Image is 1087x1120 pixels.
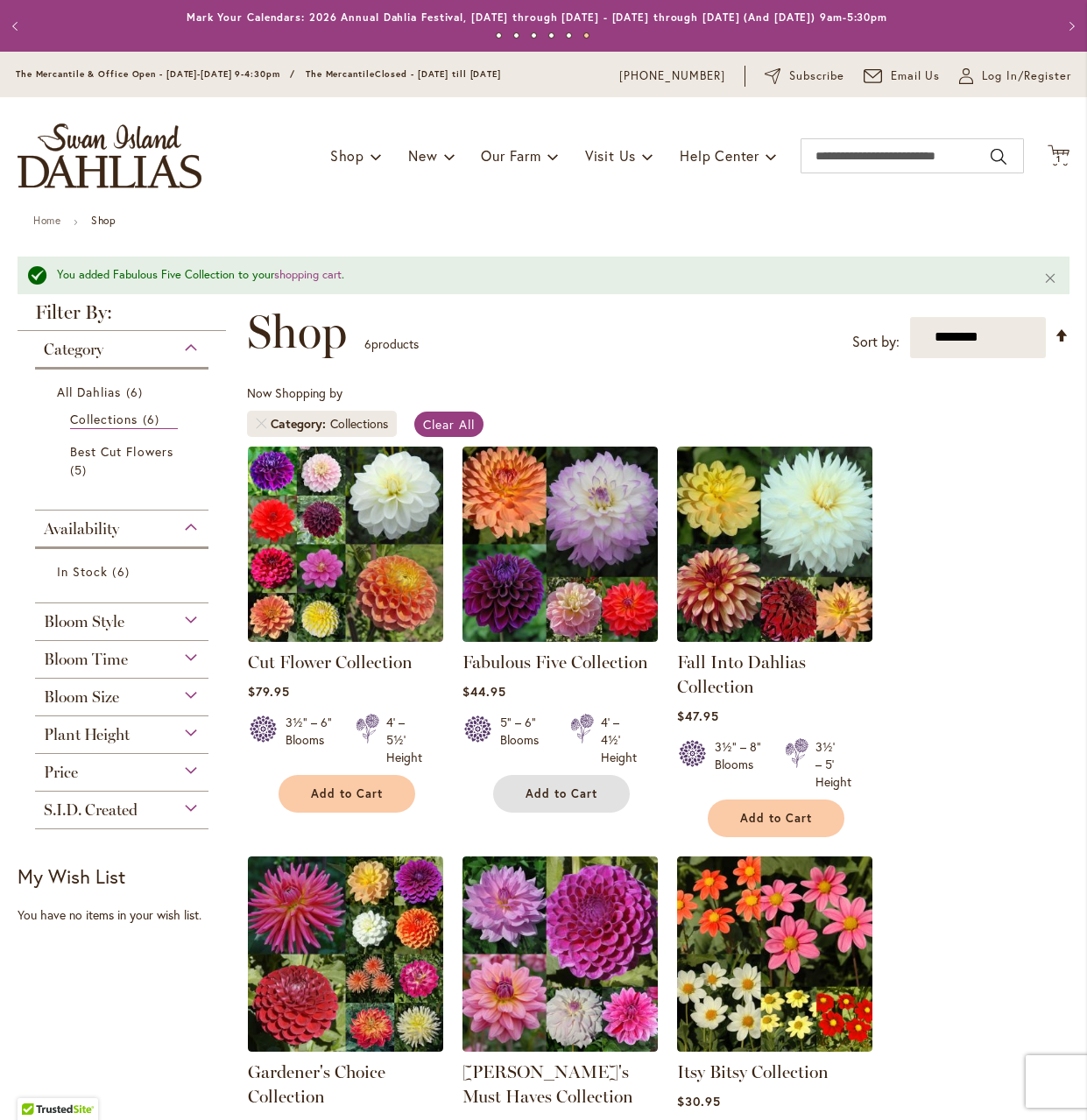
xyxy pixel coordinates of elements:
[815,738,851,791] div: 3½' – 5' Height
[126,383,147,401] span: 6
[715,738,764,791] div: 3½" – 8" Blooms
[1048,144,1069,168] button: 1
[44,763,78,782] span: Price
[386,714,422,766] div: 4' – 5½' Height
[708,799,844,837] button: Add to Cart
[70,442,178,479] a: Best Cut Flowers
[677,856,872,1052] img: Itsy Bitsy Collection
[500,714,549,766] div: 5" – 6" Blooms
[330,415,388,433] div: Collections
[70,410,178,429] a: Collections
[57,383,191,401] a: All Dahlias
[677,1039,872,1055] a: Itsy Bitsy Collection
[462,447,658,642] img: Fabulous Five Collection
[462,856,658,1052] img: Heather's Must Haves Collection
[513,32,519,39] button: 2 of 6
[44,687,119,707] span: Bloom Size
[677,1093,721,1109] span: $30.95
[462,652,648,673] a: Fabulous Five Collection
[112,562,133,581] span: 6
[44,725,130,744] span: Plant Height
[677,629,872,645] a: Fall Into Dahlias Collection
[1052,9,1087,44] button: Next
[18,303,226,331] strong: Filter By:
[462,683,506,700] span: $44.95
[33,214,60,227] a: Home
[44,650,128,669] span: Bloom Time
[70,411,138,427] span: Collections
[57,384,122,400] span: All Dahlias
[677,447,872,642] img: Fall Into Dahlias Collection
[481,146,540,165] span: Our Farm
[423,416,475,433] span: Clear All
[57,563,108,580] span: In Stock
[57,562,191,581] a: In Stock 6
[248,1039,443,1055] a: Gardener's Choice Collection
[982,67,1071,85] span: Log In/Register
[330,146,364,165] span: Shop
[677,708,719,724] span: $47.95
[765,67,844,85] a: Subscribe
[548,32,554,39] button: 4 of 6
[852,326,900,358] label: Sort by:
[585,146,636,165] span: Visit Us
[677,652,806,697] a: Fall Into Dahlias Collection
[462,1061,633,1107] a: [PERSON_NAME]'s Must Haves Collection
[311,786,383,801] span: Add to Cart
[248,683,290,700] span: $79.95
[680,146,759,165] span: Help Center
[143,410,164,428] span: 6
[496,32,502,39] button: 1 of 6
[247,384,342,401] span: Now Shopping by
[70,461,91,479] span: 5
[248,856,443,1052] img: Gardener's Choice Collection
[864,67,941,85] a: Email Us
[531,32,537,39] button: 3 of 6
[619,67,725,85] a: [PHONE_NUMBER]
[57,267,1017,284] div: You added Fabulous Five Collection to your .
[789,67,844,85] span: Subscribe
[271,415,330,433] span: Category
[187,11,887,24] a: Mark Your Calendars: 2026 Annual Dahlia Festival, [DATE] through [DATE] - [DATE] through [DATE] (...
[44,519,119,539] span: Availability
[16,68,375,80] span: The Mercantile & Office Open - [DATE]-[DATE] 9-4:30pm / The Mercantile
[286,714,335,766] div: 3½" – 6" Blooms
[677,1061,829,1082] a: Itsy Bitsy Collection
[13,1058,62,1107] iframe: Launch Accessibility Center
[70,443,173,460] span: Best Cut Flowers
[248,447,443,642] img: CUT FLOWER COLLECTION
[18,906,236,924] div: You have no items in your wish list.
[375,68,501,80] span: Closed - [DATE] till [DATE]
[891,67,941,85] span: Email Us
[493,775,630,813] button: Add to Cart
[44,800,138,820] span: S.I.D. Created
[364,335,371,352] span: 6
[414,412,484,437] a: Clear All
[256,419,266,429] a: Remove Category Collections
[248,1061,385,1107] a: Gardener's Choice Collection
[91,214,116,227] strong: Shop
[247,306,347,358] span: Shop
[583,32,589,39] button: 6 of 6
[959,67,1071,85] a: Log In/Register
[462,1039,658,1055] a: Heather's Must Haves Collection
[248,629,443,645] a: CUT FLOWER COLLECTION
[18,863,125,889] strong: My Wish List
[566,32,572,39] button: 5 of 6
[462,629,658,645] a: Fabulous Five Collection
[279,775,415,813] button: Add to Cart
[408,146,437,165] span: New
[274,267,342,282] a: shopping cart
[1056,153,1061,165] span: 1
[526,786,597,801] span: Add to Cart
[364,330,419,358] p: products
[44,340,103,359] span: Category
[248,652,413,673] a: Cut Flower Collection
[740,811,812,826] span: Add to Cart
[18,123,201,188] a: store logo
[44,612,124,631] span: Bloom Style
[601,714,637,766] div: 4' – 4½' Height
